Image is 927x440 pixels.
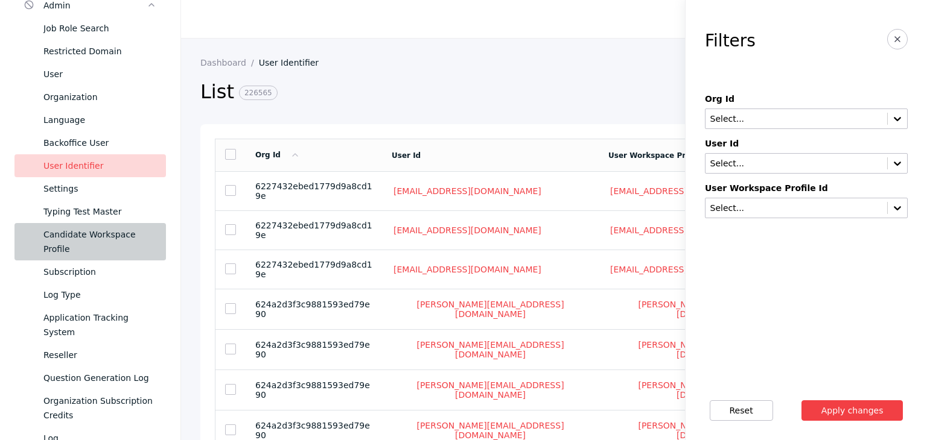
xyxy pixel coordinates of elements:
h3: Filters [705,31,756,51]
button: Apply changes [801,400,903,421]
a: Settings [14,177,166,200]
a: Reseller [14,344,166,366]
span: 6227432ebed1779d9a8cd19e [255,221,372,240]
a: Subscription [14,260,166,283]
a: [PERSON_NAME][EMAIL_ADDRESS][DOMAIN_NAME] [608,299,815,319]
a: [EMAIL_ADDRESS][DOMAIN_NAME] [392,264,543,275]
a: [EMAIL_ADDRESS][DOMAIN_NAME] [608,186,760,196]
button: Reset [710,400,773,421]
a: User Id [392,151,421,160]
a: Job Role Search [14,17,166,40]
div: Backoffice User [43,136,156,150]
a: [PERSON_NAME][EMAIL_ADDRESS][DOMAIN_NAME] [392,299,589,319]
label: User Id [705,139,908,148]
a: Log Type [14,283,166,306]
span: 6227432ebed1779d9a8cd19e [255,181,372,201]
div: User [43,67,156,81]
div: Candidate Workspace Profile [43,227,156,256]
a: [EMAIL_ADDRESS][DOMAIN_NAME] [392,186,543,196]
a: Backoffice User [14,131,166,154]
div: Job Role Search [43,21,156,36]
a: Organization Subscription Credits [14,389,166,427]
label: Org Id [705,94,908,104]
span: 624a2d3f3c9881593ed79e90 [255,340,370,359]
div: Log Type [43,288,156,302]
div: Organization Subscription Credits [43,394,156,423]
a: User Identifier [259,58,328,68]
span: 226565 [239,86,278,100]
label: User Workspace Profile Id [705,183,908,193]
a: User [14,63,166,86]
span: 6227432ebed1779d9a8cd19e [255,260,372,279]
div: Typing Test Master [43,204,156,219]
a: Question Generation Log [14,366,166,389]
a: [PERSON_NAME][EMAIL_ADDRESS][DOMAIN_NAME] [608,339,815,360]
span: 624a2d3f3c9881593ed79e90 [255,300,370,319]
div: Subscription [43,265,156,279]
div: User Identifier [43,159,156,173]
span: 624a2d3f3c9881593ed79e90 [255,421,370,440]
a: User Identifier [14,154,166,177]
a: Organization [14,86,166,108]
a: Restricted Domain [14,40,166,63]
a: Org Id [255,151,300,159]
a: Typing Test Master [14,200,166,223]
h2: List [200,80,832,105]
div: Organization [43,90,156,104]
a: [EMAIL_ADDRESS][DOMAIN_NAME] [608,264,760,275]
a: Dashboard [200,58,259,68]
a: [EMAIL_ADDRESS][DOMAIN_NAME] [392,225,543,236]
span: 624a2d3f3c9881593ed79e90 [255,380,370,400]
div: Application Tracking System [43,310,156,339]
a: [EMAIL_ADDRESS][DOMAIN_NAME] [608,225,760,236]
a: User Workspace Profile Id [608,151,714,160]
a: Candidate Workspace Profile [14,223,166,260]
div: Language [43,113,156,127]
a: [PERSON_NAME][EMAIL_ADDRESS][DOMAIN_NAME] [392,380,589,400]
a: [PERSON_NAME][EMAIL_ADDRESS][DOMAIN_NAME] [608,380,815,400]
div: Restricted Domain [43,44,156,58]
a: Language [14,108,166,131]
a: Application Tracking System [14,306,166,344]
div: Question Generation Log [43,371,156,385]
a: [PERSON_NAME][EMAIL_ADDRESS][DOMAIN_NAME] [392,339,589,360]
div: Settings [43,181,156,196]
div: Reseller [43,348,156,362]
